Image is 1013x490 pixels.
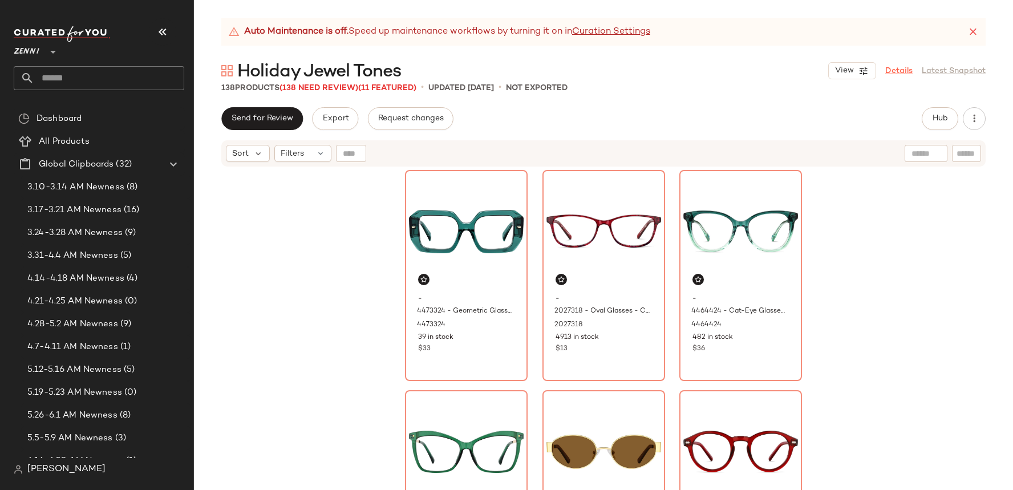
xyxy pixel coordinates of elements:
span: 5.26-6.1 AM Newness [27,409,117,422]
span: - [692,294,789,304]
button: View [828,62,876,79]
span: Request changes [378,114,444,123]
img: svg%3e [558,276,565,283]
span: (9) [118,318,131,331]
span: 3.17-3.21 AM Newness [27,204,121,217]
span: (138 Need Review) [279,84,358,92]
button: Hub [922,107,958,130]
img: svg%3e [18,113,30,124]
span: 4473324 - Geometric Glasses - Green - Acetate [417,306,513,317]
span: • [421,81,424,95]
img: svg%3e [420,276,427,283]
p: updated [DATE] [428,82,494,94]
span: 3.10-3.14 AM Newness [27,181,124,194]
span: (11 Featured) [358,84,416,92]
span: 4913 in stock [556,333,599,343]
span: 4.14-4.18 AM Newness [27,272,124,285]
p: Not Exported [506,82,568,94]
span: 4.7-4.11 AM Newness [27,341,118,354]
span: (0) [122,386,136,399]
img: svg%3e [221,65,233,76]
span: $36 [692,344,705,354]
span: $13 [556,344,568,354]
span: • [499,81,501,95]
span: 4.28-5.2 AM Newness [27,318,118,331]
img: svg%3e [14,465,23,474]
img: 4464424-eyeglasses-front-view.jpg [683,174,798,289]
span: (9) [123,226,136,240]
span: 138 [221,84,235,92]
a: Curation Settings [572,25,650,39]
span: 5.19-5.23 AM Newness [27,386,122,399]
img: svg%3e [695,276,702,283]
button: Send for Review [221,107,303,130]
span: (8) [124,181,137,194]
span: (16) [121,204,140,217]
span: View [834,66,854,75]
span: (3) [113,432,126,445]
span: (1) [124,455,136,468]
span: 4464424 - Cat-Eye Glasses - Green - Acetate [691,306,788,317]
img: 4473324-eyeglasses-front-view.jpg [409,174,524,289]
span: Dashboard [37,112,82,125]
span: 5.12-5.16 AM Newness [27,363,121,376]
span: 3.31-4.4 AM Newness [27,249,118,262]
span: Holiday Jewel Tones [237,60,401,83]
span: All Products [39,135,90,148]
span: (5) [118,249,131,262]
span: Export [322,114,349,123]
span: 4464424 [691,320,722,330]
img: cfy_white_logo.C9jOOHJF.svg [14,26,111,42]
span: (4) [124,272,137,285]
span: Zenni [14,39,39,59]
span: 2027318 [554,320,583,330]
span: - [418,294,514,304]
span: 6.16-6.20 AM Newness [27,455,124,468]
div: Products [221,82,416,94]
button: Request changes [368,107,453,130]
img: 2027318-eyeglasses-front-view.jpg [546,174,661,289]
span: 482 in stock [692,333,733,343]
button: Export [312,107,358,130]
span: (8) [117,409,131,422]
span: 5.5-5.9 AM Newness [27,432,113,445]
strong: Auto Maintenance is off. [244,25,349,39]
span: (32) [114,158,132,171]
span: 2027318 - Oval Glasses - Cherry - Plastic [554,306,651,317]
span: (5) [121,363,135,376]
span: Sort [232,148,249,160]
span: 4.21-4.25 AM Newness [27,295,123,308]
span: $33 [418,344,431,354]
span: - [556,294,652,304]
span: 4473324 [417,320,445,330]
span: Send for Review [231,114,293,123]
span: Hub [932,114,948,123]
span: Global Clipboards [39,158,114,171]
div: Speed up maintenance workflows by turning it on in [228,25,650,39]
span: 39 in stock [418,333,453,343]
a: Details [885,65,913,77]
span: [PERSON_NAME] [27,463,106,476]
span: (1) [118,341,131,354]
span: (0) [123,295,137,308]
span: 3.24-3.28 AM Newness [27,226,123,240]
span: Filters [281,148,304,160]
